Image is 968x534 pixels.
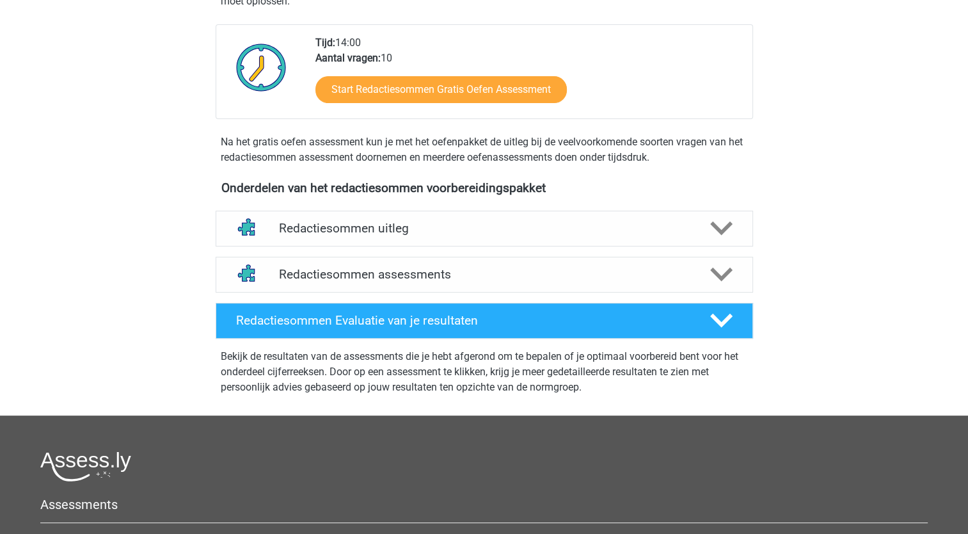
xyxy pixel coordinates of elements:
[229,35,294,99] img: Klok
[315,52,381,64] b: Aantal vragen:
[221,349,748,395] p: Bekijk de resultaten van de assessments die je hebt afgerond om te bepalen of je optimaal voorber...
[210,257,758,293] a: assessments Redactiesommen assessments
[221,181,747,195] h4: Onderdelen van het redactiesommen voorbereidingspakket
[232,258,264,291] img: redactiesommen assessments
[315,36,335,49] b: Tijd:
[306,35,752,118] div: 14:00 10
[210,303,758,339] a: Redactiesommen Evaluatie van je resultaten
[40,451,131,481] img: Assessly logo
[279,267,690,282] h4: Redactiesommen assessments
[315,76,567,103] a: Start Redactiesommen Gratis Oefen Assessment
[216,134,753,165] div: Na het gratis oefen assessment kun je met het oefenpakket de uitleg bij de veelvoorkomende soorte...
[236,313,690,328] h4: Redactiesommen Evaluatie van je resultaten
[40,497,928,512] h5: Assessments
[210,211,758,247] a: uitleg Redactiesommen uitleg
[279,221,690,236] h4: Redactiesommen uitleg
[232,212,264,245] img: redactiesommen uitleg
